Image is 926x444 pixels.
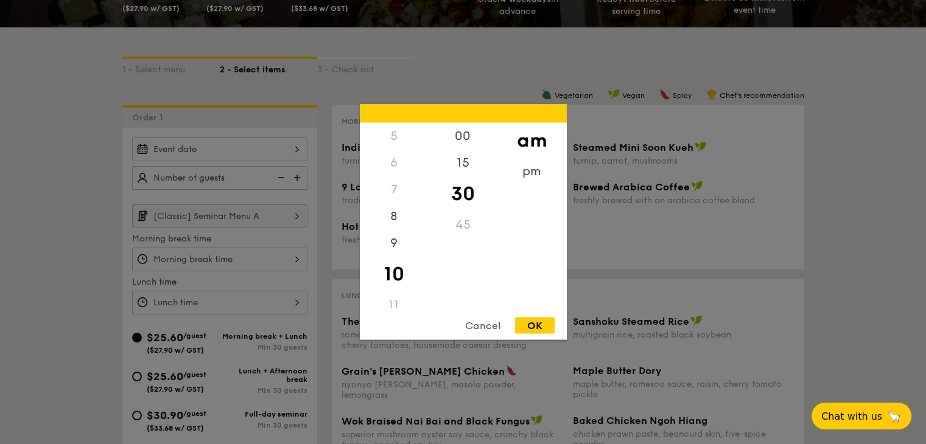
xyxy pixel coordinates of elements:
div: 11 [360,292,429,319]
span: 🦙 [887,409,902,423]
div: 10 [360,257,429,292]
button: Chat with us🦙 [812,403,911,429]
div: OK [515,317,555,334]
div: am [497,123,566,158]
div: 5 [360,123,429,150]
div: 6 [360,150,429,176]
div: Cancel [453,317,513,334]
div: 8 [360,203,429,230]
div: 9 [360,230,429,257]
div: 45 [429,212,497,238]
div: 00 [429,123,497,150]
div: 30 [429,176,497,212]
div: pm [497,158,566,185]
div: 15 [429,150,497,176]
span: Chat with us [821,411,882,422]
div: 7 [360,176,429,203]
